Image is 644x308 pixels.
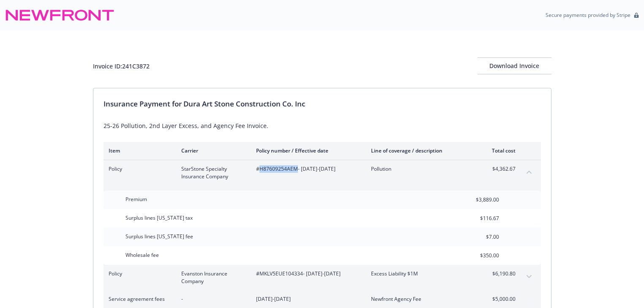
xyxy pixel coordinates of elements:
[109,295,168,303] span: Service agreement fees
[256,295,357,303] span: [DATE]-[DATE]
[371,147,470,154] div: Line of coverage / description
[484,147,516,154] div: Total cost
[104,121,541,130] div: 25-26 Pollution, 2nd Layer Excess, and Agency Fee Invoice.
[104,160,541,185] div: PolicyStarStone Specialty Insurance Company#H87609254AEM- [DATE]-[DATE]Pollution$4,362.67collapse...
[371,270,470,278] span: Excess Liability $1M
[371,295,470,303] span: Newfront Agency Fee
[181,165,243,180] span: StarStone Specialty Insurance Company
[109,147,168,154] div: Item
[126,214,193,221] span: Surplus lines [US_STATE] tax
[478,57,551,74] button: Download Invoice
[181,270,243,285] span: Evanston Insurance Company
[181,295,243,303] span: -
[522,270,536,283] button: expand content
[126,251,159,259] span: Wholesale fee
[546,11,630,19] p: Secure payments provided by Stripe
[104,98,541,109] div: Insurance Payment for Dura Art Stone Construction Co. Inc
[478,58,551,74] div: Download Invoice
[256,270,357,278] span: #MKLV5EUE104334 - [DATE]-[DATE]
[484,165,516,173] span: $4,362.67
[126,196,147,203] span: Premium
[181,147,243,154] div: Carrier
[449,249,504,262] input: 0.00
[256,165,357,173] span: #H87609254AEM - [DATE]-[DATE]
[104,265,541,290] div: PolicyEvanston Insurance Company#MKLV5EUE104334- [DATE]-[DATE]Excess Liability $1M$6,190.80expand...
[371,165,470,173] span: Pollution
[522,165,536,179] button: collapse content
[109,165,168,173] span: Policy
[484,270,516,278] span: $6,190.80
[484,295,516,303] span: $5,000.00
[449,212,504,225] input: 0.00
[126,233,193,240] span: Surplus lines [US_STATE] fee
[109,270,168,278] span: Policy
[449,231,504,243] input: 0.00
[449,194,504,206] input: 0.00
[93,62,150,71] div: Invoice ID: 241C3872
[256,147,357,154] div: Policy number / Effective date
